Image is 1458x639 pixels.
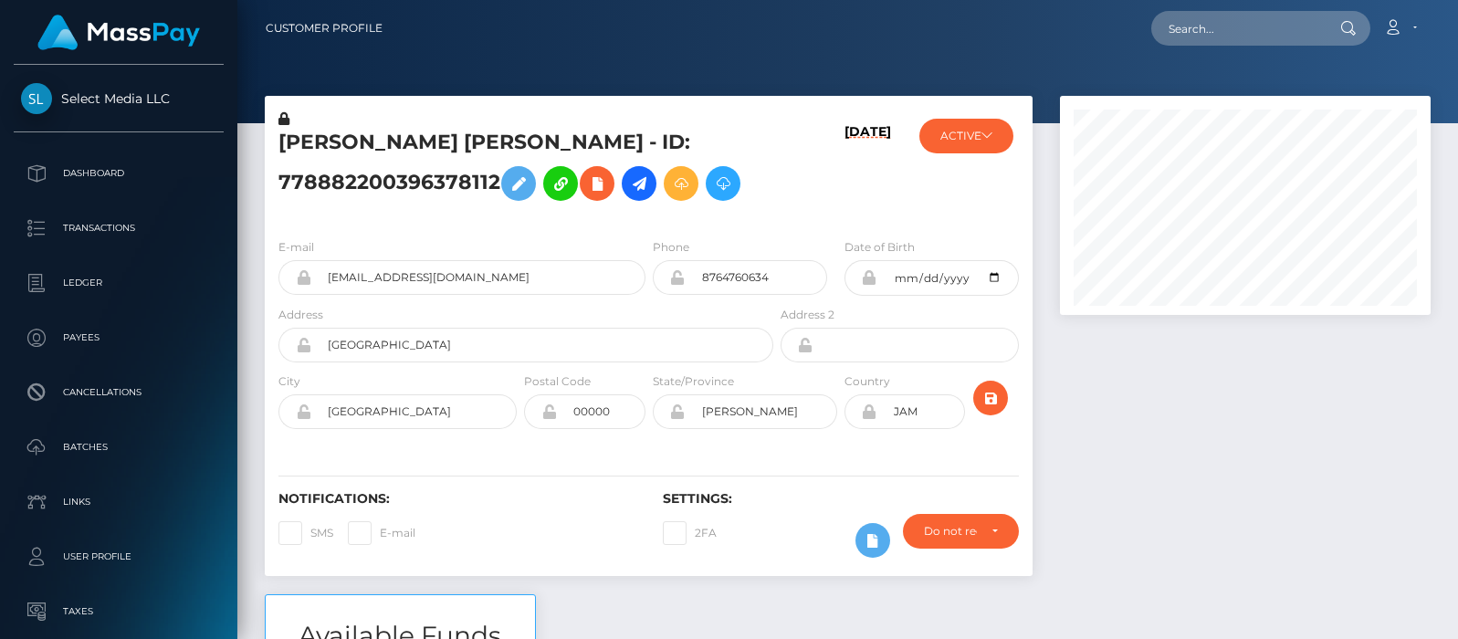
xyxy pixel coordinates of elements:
[919,119,1013,153] button: ACTIVE
[524,373,591,390] label: Postal Code
[663,521,717,545] label: 2FA
[844,124,891,216] h6: [DATE]
[14,315,224,361] a: Payees
[21,488,216,516] p: Links
[348,521,415,545] label: E-mail
[903,514,1020,549] button: Do not require
[278,307,323,323] label: Address
[21,160,216,187] p: Dashboard
[924,524,978,539] div: Do not require
[14,370,224,415] a: Cancellations
[622,166,656,201] a: Initiate Payout
[653,239,689,256] label: Phone
[14,589,224,634] a: Taxes
[21,269,216,297] p: Ledger
[1151,11,1323,46] input: Search...
[278,373,300,390] label: City
[663,491,1020,507] h6: Settings:
[21,598,216,625] p: Taxes
[278,239,314,256] label: E-mail
[37,15,200,50] img: MassPay Logo
[21,434,216,461] p: Batches
[14,205,224,251] a: Transactions
[21,83,52,114] img: Select Media LLC
[781,307,834,323] label: Address 2
[653,373,734,390] label: State/Province
[844,373,890,390] label: Country
[266,9,383,47] a: Customer Profile
[14,534,224,580] a: User Profile
[21,379,216,406] p: Cancellations
[21,215,216,242] p: Transactions
[278,521,333,545] label: SMS
[21,543,216,571] p: User Profile
[14,479,224,525] a: Links
[844,239,915,256] label: Date of Birth
[14,424,224,470] a: Batches
[278,129,763,210] h5: [PERSON_NAME] [PERSON_NAME] - ID: 778882200396378112
[14,260,224,306] a: Ledger
[14,90,224,107] span: Select Media LLC
[14,151,224,196] a: Dashboard
[278,491,635,507] h6: Notifications:
[21,324,216,351] p: Payees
